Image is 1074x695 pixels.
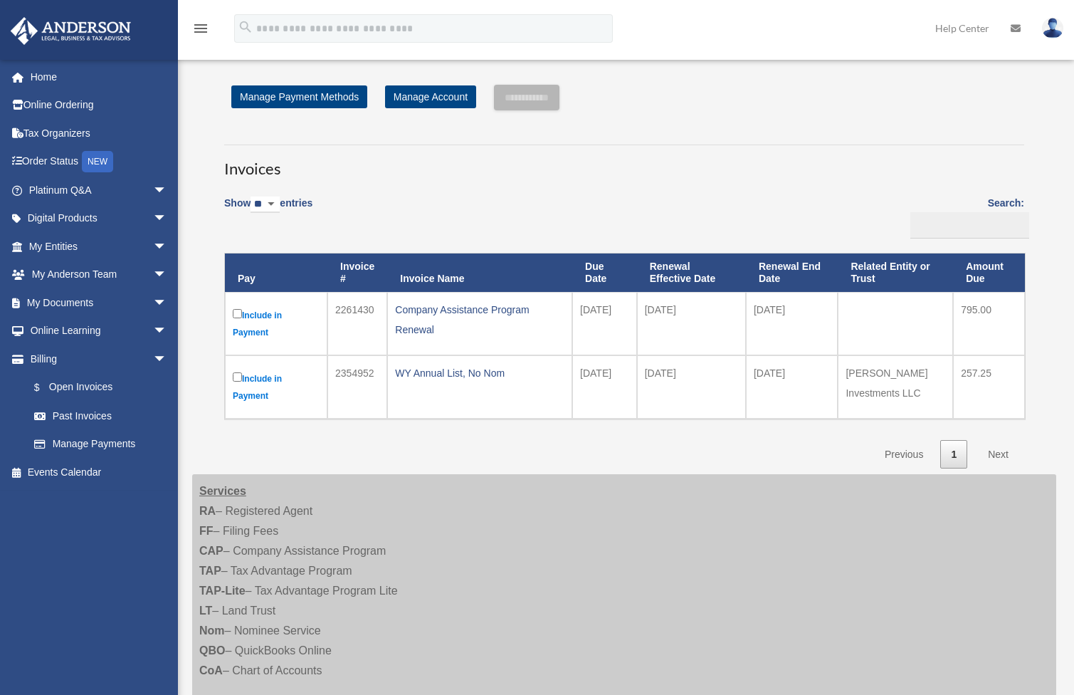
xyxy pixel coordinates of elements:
[20,430,181,459] a: Manage Payments
[199,585,246,597] strong: TAP-Lite
[637,292,746,355] td: [DATE]
[10,91,189,120] a: Online Ordering
[20,402,181,430] a: Past Invoices
[572,292,637,355] td: [DATE]
[10,63,189,91] a: Home
[746,355,838,419] td: [DATE]
[1042,18,1063,38] img: User Pic
[327,292,387,355] td: 2261430
[192,25,209,37] a: menu
[251,197,280,213] select: Showentries
[153,261,181,290] span: arrow_drop_down
[385,85,476,108] a: Manage Account
[838,254,953,292] th: Related Entity or Trust: activate to sort column ascending
[572,254,637,292] th: Due Date: activate to sort column ascending
[10,204,189,233] a: Digital Productsarrow_drop_down
[199,485,246,497] strong: Services
[10,317,189,345] a: Online Learningarrow_drop_down
[199,605,212,617] strong: LT
[199,664,223,676] strong: CoA
[953,292,1025,355] td: 795.00
[874,440,934,469] a: Previous
[905,194,1024,239] label: Search:
[395,363,564,383] div: WY Annual List, No Nom
[10,232,189,261] a: My Entitiesarrow_drop_down
[153,204,181,234] span: arrow_drop_down
[82,151,113,172] div: NEW
[910,212,1029,239] input: Search:
[327,355,387,419] td: 2354952
[199,644,225,657] strong: QBO
[233,309,242,318] input: Include in Payment
[10,261,189,289] a: My Anderson Teamarrow_drop_down
[233,306,320,341] label: Include in Payment
[224,194,312,227] label: Show entries
[10,119,189,147] a: Tax Organizers
[6,17,135,45] img: Anderson Advisors Platinum Portal
[153,288,181,318] span: arrow_drop_down
[10,147,189,177] a: Order StatusNEW
[233,372,242,382] input: Include in Payment
[327,254,387,292] th: Invoice #: activate to sort column ascending
[10,345,181,373] a: Billingarrow_drop_down
[153,232,181,261] span: arrow_drop_down
[953,254,1025,292] th: Amount Due: activate to sort column ascending
[231,85,367,108] a: Manage Payment Methods
[224,145,1024,180] h3: Invoices
[225,254,327,292] th: Pay: activate to sort column descending
[387,254,572,292] th: Invoice Name: activate to sort column ascending
[42,379,49,397] span: $
[153,317,181,346] span: arrow_drop_down
[10,288,189,317] a: My Documentsarrow_drop_down
[637,254,746,292] th: Renewal Effective Date: activate to sort column ascending
[953,355,1025,419] td: 257.25
[199,625,225,637] strong: Nom
[199,525,214,537] strong: FF
[153,176,181,205] span: arrow_drop_down
[199,565,221,577] strong: TAP
[637,355,746,419] td: [DATE]
[199,545,223,557] strong: CAP
[153,345,181,374] span: arrow_drop_down
[10,458,189,486] a: Events Calendar
[940,440,967,469] a: 1
[746,292,838,355] td: [DATE]
[192,20,209,37] i: menu
[233,370,320,404] label: Include in Payment
[10,176,189,204] a: Platinum Q&Aarrow_drop_down
[20,373,174,402] a: $Open Invoices
[238,19,253,35] i: search
[838,355,953,419] td: [PERSON_NAME] Investments LLC
[199,505,216,517] strong: RA
[572,355,637,419] td: [DATE]
[395,300,564,340] div: Company Assistance Program Renewal
[746,254,838,292] th: Renewal End Date: activate to sort column ascending
[977,440,1019,469] a: Next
